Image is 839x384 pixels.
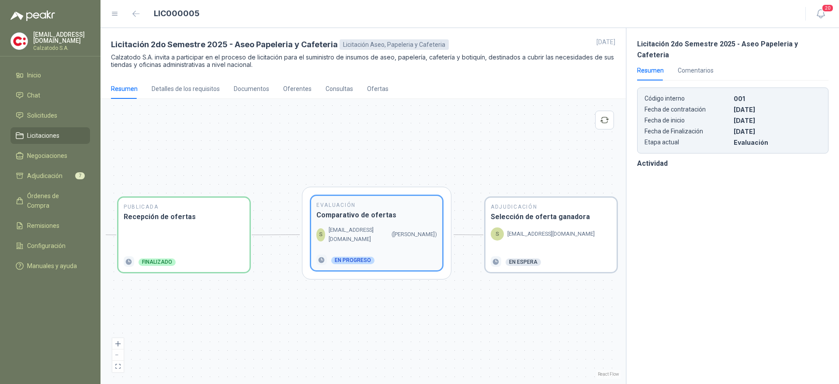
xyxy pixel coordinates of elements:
[27,91,40,100] span: Chat
[678,66,714,75] div: Comentarios
[329,226,388,244] p: [EMAIL_ADDRESS][DOMAIN_NAME]
[27,111,57,120] span: Solicitudes
[506,258,541,266] div: En espera
[10,127,90,144] a: Licitaciones
[139,258,176,266] div: Finalizado
[491,203,611,211] h2: Adjudicación
[27,261,77,271] span: Manuales y ayuda
[10,258,90,274] a: Manuales y ayuda
[637,158,829,169] h3: Actividad
[124,203,244,211] h2: Publicada
[10,10,55,21] img: Logo peakr
[485,198,617,272] div: AdjudicaciónSelección de oferta ganadoraS[EMAIL_ADDRESS][DOMAIN_NAME]En espera
[27,241,66,251] span: Configuración
[645,117,732,124] p: Fecha de inicio
[124,211,244,222] h3: Recepción de ofertas
[152,84,220,94] div: Detalles de los requisitos
[27,131,59,140] span: Licitaciones
[645,139,732,146] p: Etapa actual
[331,257,374,264] div: En progreso
[316,209,437,220] h3: Comparativo de ofertas
[645,106,732,113] p: Fecha de contratación
[319,230,322,239] p: S
[10,168,90,184] a: Adjudicación7
[10,237,90,254] a: Configuración
[637,38,829,60] h3: Licitación 2do Semestre 2025 - Aseo Papeleria y Cafeteria
[491,211,611,222] h3: Selección de oferta ganadora
[112,338,124,349] button: zoom in
[75,172,85,179] span: 7
[27,191,82,210] span: Órdenes de Compra
[596,38,615,45] p: [DATE]
[33,45,90,51] p: Calzatodo S.A.
[734,106,821,113] p: [DATE]
[367,84,388,94] div: Ofertas
[734,117,821,124] p: [DATE]
[10,87,90,104] a: Chat
[234,84,269,94] div: Documentos
[10,107,90,124] a: Solicitudes
[154,7,200,20] h1: LIC000005
[112,338,124,372] div: React Flow controls
[33,31,90,44] p: [EMAIL_ADDRESS][DOMAIN_NAME]
[27,70,41,80] span: Inicio
[734,128,821,135] p: [DATE]
[645,95,732,102] p: Código interno
[598,372,619,377] a: React Flow attribution
[11,33,28,49] img: Company Logo
[392,230,437,239] span: ( [PERSON_NAME] )
[496,230,499,238] p: S
[111,53,615,68] p: Calzatodo S.A. invita a participar en el proceso de licitación para el suministro de insumos de a...
[27,221,59,230] span: Remisiones
[316,201,437,209] h2: Evaluación
[27,171,62,181] span: Adjudicación
[111,84,138,94] div: Resumen
[10,67,90,84] a: Inicio
[112,361,124,372] button: fit view
[340,39,449,50] div: Licitación Aseo, Papeleria y Cafeteria
[27,151,67,161] span: Negociaciones
[10,217,90,234] a: Remisiones
[822,4,834,12] span: 20
[302,187,451,279] div: EvaluaciónComparativo de ofertasS[EMAIL_ADDRESS][DOMAIN_NAME]([PERSON_NAME])En progreso
[813,6,829,22] button: 20
[112,349,124,361] button: zoom out
[10,188,90,214] a: Órdenes de Compra
[734,139,821,146] p: Evaluación
[637,66,664,75] div: Resumen
[326,84,353,94] div: Consultas
[734,95,821,102] p: 001
[111,38,338,51] h3: Licitación 2do Semestre 2025 - Aseo Papeleria y Cafeteria
[118,198,250,272] div: PublicadaRecepción de ofertasFinalizado
[283,84,312,94] div: Oferentes
[10,147,90,164] a: Negociaciones
[645,128,732,135] p: Fecha de Finalización
[507,230,595,238] p: [EMAIL_ADDRESS][DOMAIN_NAME]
